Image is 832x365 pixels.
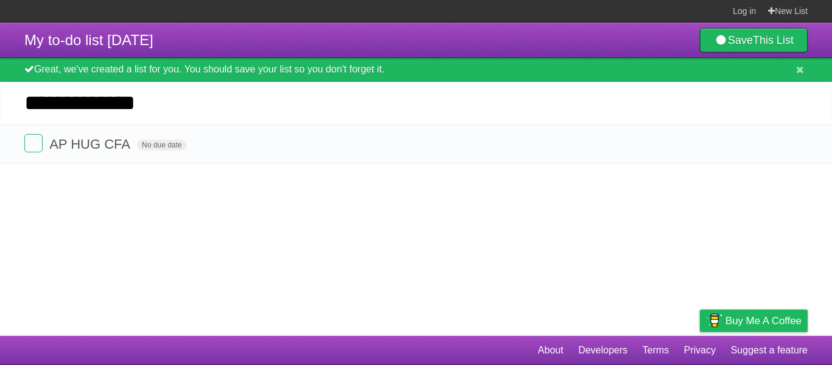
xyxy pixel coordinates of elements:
a: Suggest a feature [731,339,808,362]
a: Developers [578,339,627,362]
a: Buy me a coffee [700,310,808,332]
a: SaveThis List [700,28,808,52]
img: Buy me a coffee [706,310,722,331]
span: Buy me a coffee [725,310,802,331]
label: Done [24,134,43,152]
a: About [538,339,563,362]
b: This List [753,34,794,46]
span: My to-do list [DATE] [24,32,153,48]
a: Privacy [684,339,716,362]
a: Terms [643,339,669,362]
span: AP HUG CFA [49,136,133,152]
span: No due date [137,140,186,151]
